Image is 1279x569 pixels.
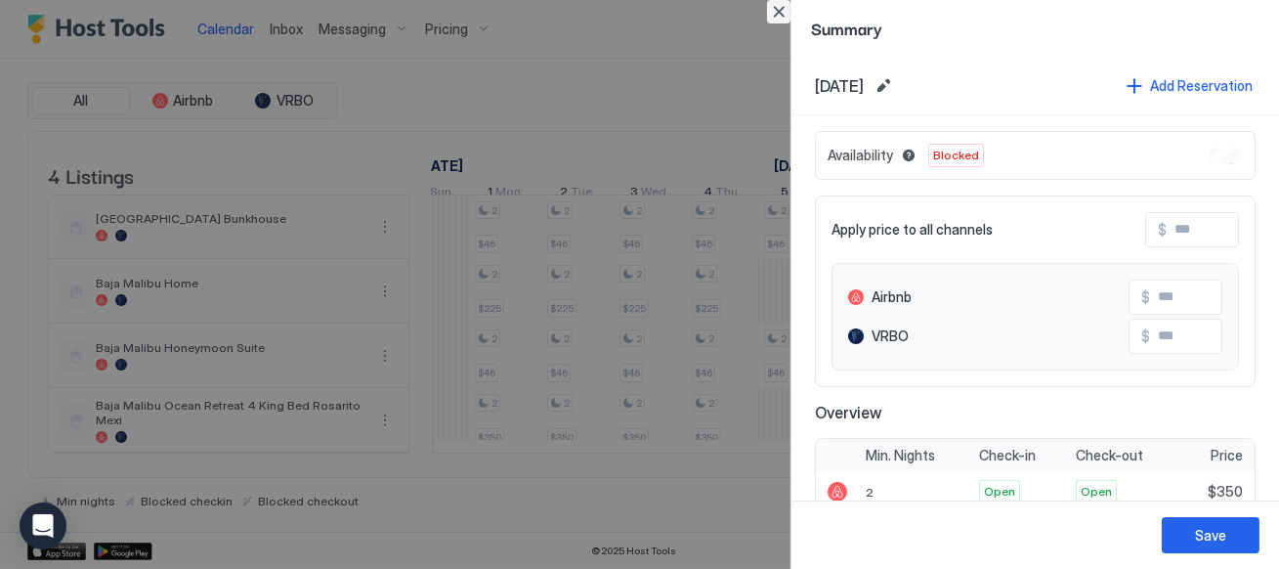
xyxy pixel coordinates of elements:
div: Add Reservation [1150,75,1253,96]
span: Price [1211,447,1243,464]
span: Check-in [979,447,1036,464]
span: Availability [828,147,893,164]
button: Edit date range [872,74,895,98]
span: 2 [866,485,874,500]
span: $ [1141,328,1150,345]
span: Summary [811,16,1259,40]
span: $ [1141,288,1150,306]
button: Save [1162,517,1259,553]
span: $ [1158,221,1167,239]
span: Apply price to all channels [831,221,993,239]
div: Open Intercom Messenger [20,503,66,549]
span: Blocked [933,147,979,164]
span: [DATE] [815,76,864,96]
span: Open [984,483,1015,501]
div: Save [1195,525,1226,546]
button: Add Reservation [1124,72,1256,99]
span: Open [1081,483,1112,501]
span: Check-out [1076,447,1143,464]
span: Min. Nights [866,447,935,464]
span: $350 [1208,483,1243,501]
button: Blocked dates override all pricing rules and remain unavailable until manually unblocked [897,144,920,167]
span: Airbnb [872,288,912,306]
span: VRBO [872,328,909,345]
span: Overview [815,403,1256,422]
